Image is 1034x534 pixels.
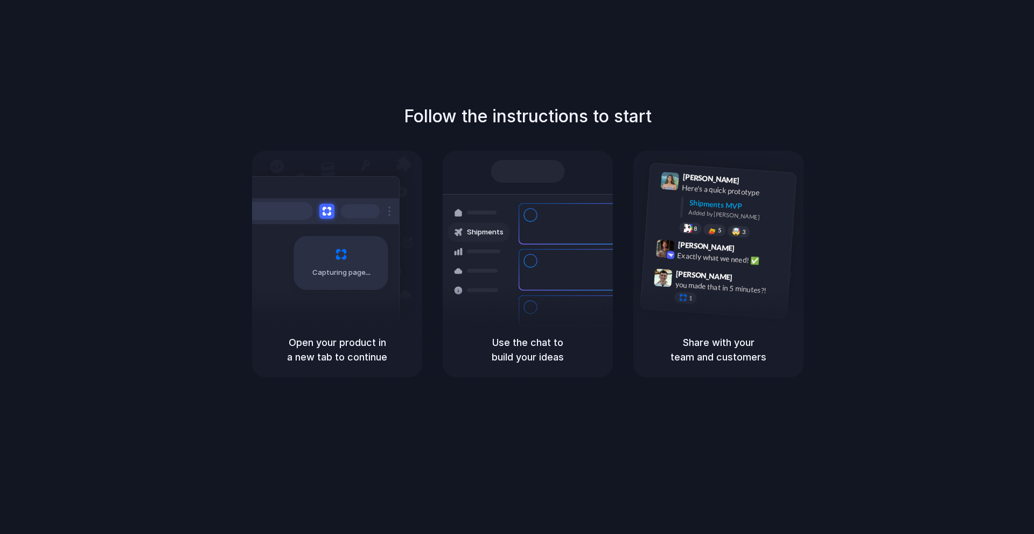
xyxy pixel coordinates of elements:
span: 5 [718,227,722,233]
div: 🤯 [732,227,741,235]
span: 9:41 AM [743,176,765,189]
span: [PERSON_NAME] [677,239,735,254]
h5: Open your product in a new tab to continue [265,335,409,364]
span: 3 [742,229,746,235]
span: Shipments [467,227,504,238]
span: 9:47 AM [736,273,758,286]
h5: Share with your team and customers [646,335,791,364]
span: Capturing page [312,267,372,278]
span: [PERSON_NAME] [676,268,733,283]
span: 8 [694,226,697,232]
span: 1 [689,295,693,301]
div: Shipments MVP [689,197,788,215]
div: you made that in 5 minutes?! [675,279,783,297]
div: Here's a quick prototype [682,182,790,200]
span: 9:42 AM [738,244,760,256]
span: [PERSON_NAME] [682,171,739,186]
h5: Use the chat to build your ideas [456,335,600,364]
h1: Follow the instructions to start [404,103,652,129]
div: Exactly what we need! ✅ [677,249,785,268]
div: Added by [PERSON_NAME] [688,208,787,224]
